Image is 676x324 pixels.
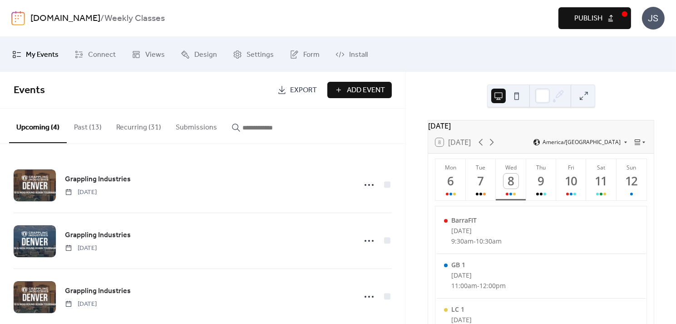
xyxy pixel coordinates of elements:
div: Sun [619,164,644,171]
div: 11 [594,174,609,189]
div: Mon [438,164,463,171]
a: Export [271,82,324,98]
span: Form [303,48,320,62]
img: logo [11,11,25,25]
div: Fri [559,164,583,171]
a: Settings [226,40,281,68]
span: 12:00pm [479,281,506,290]
button: Sun12 [617,159,646,200]
span: Grappling Industries [65,230,131,241]
button: Thu9 [526,159,556,200]
span: 10:30am [476,237,502,245]
span: Events [14,80,45,100]
div: [DATE] [451,226,502,235]
div: 12 [624,174,639,189]
a: Form [283,40,326,68]
button: Submissions [168,109,224,142]
button: Add Event [327,82,392,98]
span: Install [349,48,368,62]
div: [DATE] [428,120,654,131]
span: Design [194,48,217,62]
a: Install [329,40,375,68]
span: 9:30am [451,237,474,245]
div: 10 [564,174,579,189]
span: America/[GEOGRAPHIC_DATA] [543,140,621,145]
span: Publish [574,13,602,24]
div: 9 [533,174,548,189]
b: Weekly Classes [104,10,165,27]
a: Connect [68,40,123,68]
a: [DOMAIN_NAME] [30,10,100,27]
a: My Events [5,40,65,68]
a: Design [174,40,224,68]
span: - [477,281,479,290]
div: [DATE] [451,271,506,279]
span: My Events [26,48,59,62]
span: Export [290,85,317,96]
span: Connect [88,48,116,62]
button: Wed8 [496,159,526,200]
a: Grappling Industries [65,285,131,297]
button: Recurring (31) [109,109,168,142]
button: Sat11 [586,159,616,200]
span: [DATE] [65,244,97,253]
button: Mon6 [435,159,465,200]
a: Grappling Industries [65,229,131,241]
button: Upcoming (4) [9,109,67,143]
button: Publish [558,7,631,29]
div: LC 1 [451,305,499,314]
div: GB 1 [451,260,506,269]
div: 6 [443,174,458,189]
span: Grappling Industries [65,286,131,297]
span: - [474,237,476,245]
button: Past (13) [67,109,109,142]
div: Sat [589,164,613,171]
button: Fri10 [556,159,586,200]
div: [DATE] [451,315,499,324]
div: BarraFIT [451,216,502,224]
span: Settings [247,48,274,62]
a: Views [125,40,172,68]
div: 7 [474,174,488,189]
div: 8 [503,174,518,189]
div: Thu [529,164,553,171]
div: JS [642,7,665,30]
span: [DATE] [65,299,97,309]
span: Views [145,48,165,62]
b: / [100,10,104,27]
button: Tue7 [466,159,496,200]
div: Tue [469,164,493,171]
div: Wed [498,164,523,171]
a: Grappling Industries [65,174,131,185]
span: 11:00am [451,281,477,290]
span: Add Event [347,85,385,96]
span: [DATE] [65,188,97,197]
